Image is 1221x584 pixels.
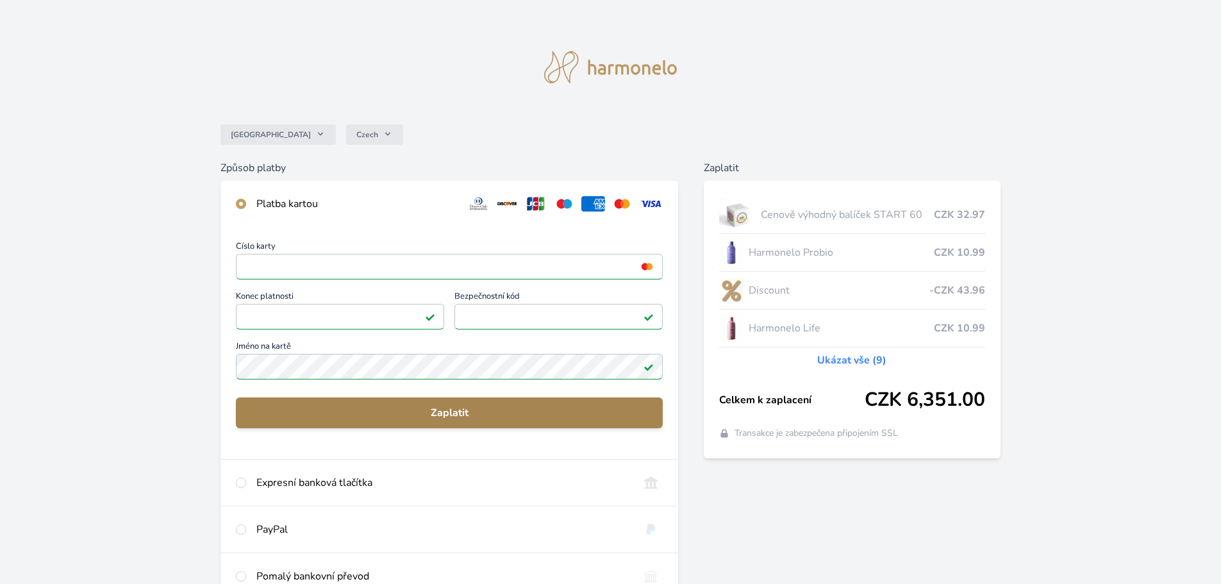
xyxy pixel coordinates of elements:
[934,245,985,260] span: CZK 10.99
[246,405,652,421] span: Zaplatit
[638,261,656,272] img: mc
[256,196,456,212] div: Platba kartou
[425,312,435,322] img: Platné pole
[749,283,929,298] span: Discount
[220,124,336,145] button: [GEOGRAPHIC_DATA]
[552,196,576,212] img: maestro.svg
[256,475,629,490] div: Expresní banková tlačítka
[639,196,663,212] img: visa.svg
[242,258,657,276] iframe: Iframe pro číslo karty
[231,129,311,140] span: [GEOGRAPHIC_DATA]
[749,321,934,336] span: Harmonelo Life
[639,475,663,490] img: onlineBanking_CZ.svg
[495,196,519,212] img: discover.svg
[761,207,934,222] span: Cenově výhodný balíček START 60
[934,207,985,222] span: CZK 32.97
[236,342,663,354] span: Jméno na kartě
[610,196,634,212] img: mc.svg
[236,292,444,304] span: Konec platnosti
[719,392,865,408] span: Celkem k zaplacení
[639,522,663,537] img: paypal.svg
[242,308,438,326] iframe: Iframe pro datum vypršení platnosti
[639,569,663,584] img: bankTransfer_IBAN.svg
[256,569,629,584] div: Pomalý bankovní převod
[719,199,756,231] img: start.jpg
[346,124,403,145] button: Czech
[644,312,654,322] img: Platné pole
[524,196,548,212] img: jcb.svg
[817,353,886,368] a: Ukázat vše (9)
[865,388,985,412] span: CZK 6,351.00
[454,292,663,304] span: Bezpečnostní kód
[467,196,490,212] img: diners.svg
[719,237,743,269] img: CLEAN_PROBIO_se_stinem_x-lo.jpg
[934,321,985,336] span: CZK 10.99
[356,129,378,140] span: Czech
[719,274,743,306] img: discount-lo.png
[256,522,629,537] div: PayPal
[581,196,605,212] img: amex.svg
[460,308,657,326] iframe: Iframe pro bezpečnostní kód
[236,242,663,254] span: Číslo karty
[719,312,743,344] img: CLEAN_LIFE_se_stinem_x-lo.jpg
[704,160,1001,176] h6: Zaplatit
[220,160,678,176] h6: Způsob platby
[735,427,898,440] span: Transakce je zabezpečena připojením SSL
[929,283,985,298] span: -CZK 43.96
[236,354,663,380] input: Jméno na kartěPlatné pole
[236,397,663,428] button: Zaplatit
[749,245,934,260] span: Harmonelo Probio
[544,51,677,83] img: logo.svg
[644,362,654,372] img: Platné pole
